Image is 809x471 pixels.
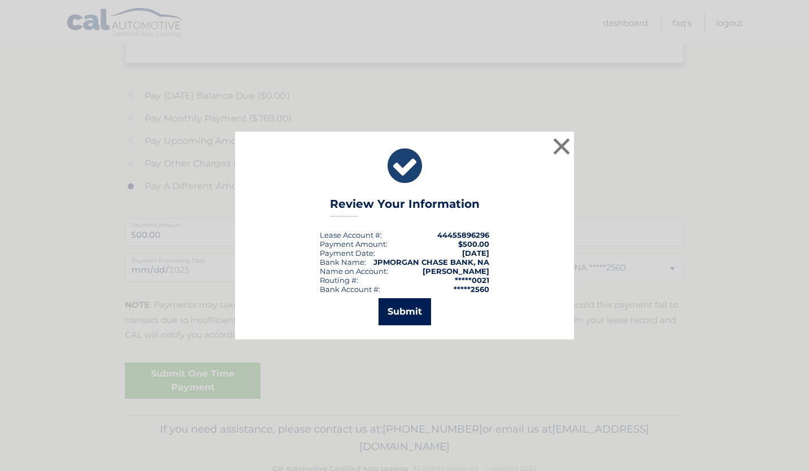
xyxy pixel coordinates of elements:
[320,239,388,248] div: Payment Amount:
[320,258,366,267] div: Bank Name:
[373,258,489,267] strong: JPMORGAN CHASE BANK, NA
[330,197,480,217] h3: Review Your Information
[423,267,489,276] strong: [PERSON_NAME]
[550,135,573,158] button: ×
[320,267,388,276] div: Name on Account:
[320,230,382,239] div: Lease Account #:
[462,248,489,258] span: [DATE]
[320,276,358,285] div: Routing #:
[437,230,489,239] strong: 44455896296
[379,298,431,325] button: Submit
[320,285,380,294] div: Bank Account #:
[320,248,373,258] span: Payment Date
[320,248,375,258] div: :
[458,239,489,248] span: $500.00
